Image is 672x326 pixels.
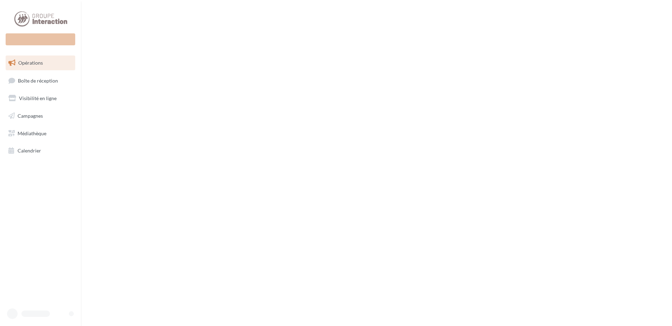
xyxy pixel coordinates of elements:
[18,113,43,119] span: Campagnes
[4,126,77,141] a: Médiathèque
[19,95,57,101] span: Visibilité en ligne
[6,33,75,45] div: Nouvelle campagne
[18,148,41,154] span: Calendrier
[4,56,77,70] a: Opérations
[4,73,77,88] a: Boîte de réception
[4,91,77,106] a: Visibilité en ligne
[4,109,77,123] a: Campagnes
[18,130,46,136] span: Médiathèque
[4,143,77,158] a: Calendrier
[18,60,43,66] span: Opérations
[18,77,58,83] span: Boîte de réception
